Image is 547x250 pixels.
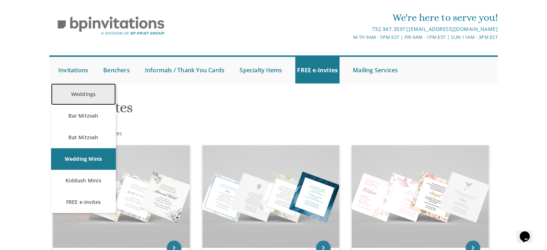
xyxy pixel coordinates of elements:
a: Invitations [56,57,90,83]
iframe: chat widget [517,221,540,243]
div: We're here to serve you! [199,10,498,25]
img: Bris Invitations [202,145,339,248]
a: Weddings [51,83,116,105]
a: 732.947.3597 [371,26,405,32]
h1: Free e-Invites [51,100,344,121]
div: | [199,25,498,33]
a: Specialty Items [238,57,284,83]
a: Benchers [101,57,132,83]
a: Wedding Minis [51,148,116,170]
a: [EMAIL_ADDRESS][DOMAIN_NAME] [409,26,498,32]
a: Mailing Services [351,57,400,83]
a: FREE e-Invites [51,191,116,213]
a: Kiddush Minis [51,170,116,191]
div: M-Th 9am - 5pm EST | Fri 9am - 1pm EST | Sun 11am - 3pm EST [199,33,498,41]
a: Bat Mitzvah [51,127,116,148]
img: Kiddush Invitations [352,145,489,248]
a: FREE e-Invites [295,57,339,83]
a: Informals / Thank You Cards [143,57,226,83]
img: BP Invitation Loft [49,11,173,41]
a: Bar Mitzvah [51,105,116,127]
img: Vort Invitations [53,145,190,248]
div: : [49,130,274,137]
